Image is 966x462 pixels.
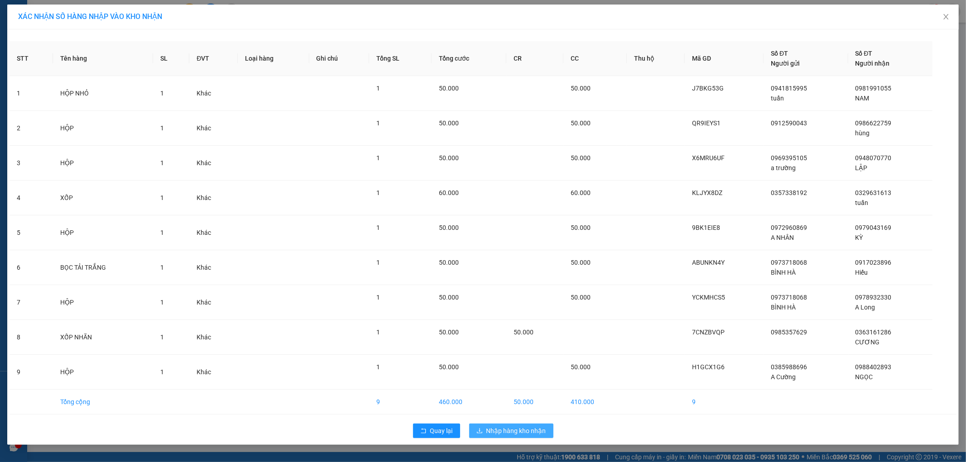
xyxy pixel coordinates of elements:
th: CR [506,41,563,76]
span: 1 [376,224,380,231]
span: NGỌC [855,373,873,381]
span: 0329631613 [855,189,892,196]
span: download [476,428,483,435]
span: 50.000 [571,363,591,371]
span: Quay lại [430,426,453,436]
td: HỘP [53,146,153,181]
span: QR9IEYS1 [692,119,721,127]
td: Khác [189,146,237,181]
span: Số ĐT [771,50,788,57]
span: ABUNKN4Y [692,259,725,266]
td: 50.000 [506,390,563,414]
span: CƯƠNG [855,338,880,346]
span: 0385988696 [771,363,807,371]
span: 1 [160,194,164,201]
span: 0973718068 [771,294,807,301]
td: Khác [189,111,237,146]
span: 50.000 [571,294,591,301]
td: 3 [10,146,53,181]
span: 60.000 [571,189,591,196]
span: H1GCX1G6 [692,363,725,371]
button: downloadNhập hàng kho nhận [469,424,553,438]
span: 0986622759 [855,119,892,127]
span: 50.000 [439,154,459,162]
span: LẬP [855,164,868,171]
span: tuấn [855,199,869,206]
span: Nhập hàng kho nhận [486,426,546,436]
span: 0941815995 [771,85,807,92]
span: 0917023896 [855,259,892,266]
span: 50.000 [514,329,533,336]
span: 50.000 [439,224,459,231]
span: hùng [855,129,870,137]
th: Tổng SL [369,41,432,76]
th: STT [10,41,53,76]
span: A Cường [771,373,796,381]
span: 50.000 [571,119,591,127]
span: 0985357629 [771,329,807,336]
td: Khác [189,285,237,320]
span: 1 [376,154,380,162]
span: 0912590043 [771,119,807,127]
span: X6MRU6UF [692,154,725,162]
span: 1 [376,189,380,196]
span: 1 [376,259,380,266]
span: XÁC NHẬN SỐ HÀNG NHẬP VÀO KHO NHẬN [18,12,162,21]
span: 1 [160,333,164,341]
span: 9BK1EIE8 [692,224,720,231]
th: SL [153,41,189,76]
span: 50.000 [439,85,459,92]
td: 8 [10,320,53,355]
span: 1 [376,294,380,301]
td: Khác [189,355,237,390]
span: 0969395105 [771,154,807,162]
td: XỐP NHÃN [53,320,153,355]
td: HỘP [53,111,153,146]
span: 0948070770 [855,154,892,162]
td: HỘP [53,285,153,320]
span: 0363161286 [855,329,892,336]
td: 6 [10,250,53,285]
td: 2 [10,111,53,146]
td: 1 [10,76,53,111]
span: 0972960869 [771,224,807,231]
span: 1 [160,264,164,271]
span: BÌNH HÀ [771,304,796,311]
span: YCKMHCS5 [692,294,725,301]
td: XỐP [53,181,153,215]
button: Close [933,5,959,30]
td: Tổng cộng [53,390,153,414]
span: Người gửi [771,60,800,67]
span: 50.000 [571,224,591,231]
td: 9 [10,355,53,390]
td: HỘP [53,215,153,250]
td: HỘP [53,355,153,390]
span: J7BKG53G [692,85,724,92]
span: 50.000 [439,363,459,371]
th: Mã GD [685,41,764,76]
span: KLJYX8DZ [692,189,722,196]
th: Ghi chú [309,41,370,76]
span: A Long [855,304,875,311]
span: 7CNZBVQP [692,329,725,336]
td: Khác [189,76,237,111]
span: BÌNH HÀ [771,269,796,276]
th: CC [563,41,627,76]
span: 50.000 [439,294,459,301]
span: 1 [160,299,164,306]
span: 1 [376,119,380,127]
span: 50.000 [571,259,591,266]
span: 0973718068 [771,259,807,266]
span: Người nhận [855,60,890,67]
span: rollback [420,428,427,435]
th: ĐVT [189,41,237,76]
span: 0357338192 [771,189,807,196]
th: Tên hàng [53,41,153,76]
td: Khác [189,320,237,355]
span: 0979043169 [855,224,892,231]
span: KỲ [855,234,863,241]
span: A NHÂN [771,234,794,241]
td: 460.000 [432,390,506,414]
span: 1 [160,90,164,97]
span: 50.000 [439,119,459,127]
